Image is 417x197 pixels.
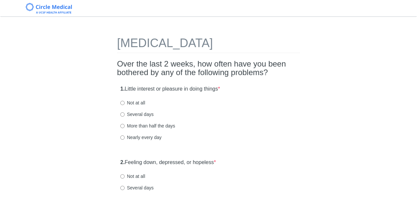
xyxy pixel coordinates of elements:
input: Not at all [120,101,125,105]
label: Not at all [120,173,145,180]
label: Nearly every day [120,134,162,141]
img: Circle Medical Logo [26,3,72,14]
strong: 2. [120,159,125,165]
label: Little interest or pleasure in doing things [120,85,220,93]
label: Several days [120,111,154,118]
input: Not at all [120,174,125,179]
label: More than half the days [120,123,175,129]
input: Several days [120,112,125,117]
h2: Over the last 2 weeks, how often have you been bothered by any of the following problems? [117,60,300,77]
label: Not at all [120,99,145,106]
input: More than half the days [120,124,125,128]
strong: 1. [120,86,125,92]
input: Several days [120,186,125,190]
label: Several days [120,184,154,191]
input: Nearly every day [120,135,125,140]
label: Feeling down, depressed, or hopeless [120,159,216,166]
h1: [MEDICAL_DATA] [117,37,300,53]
